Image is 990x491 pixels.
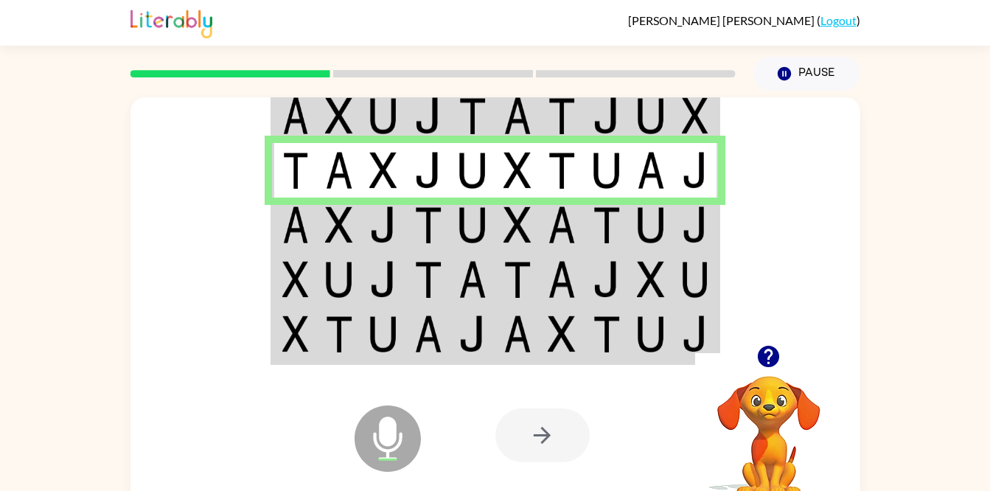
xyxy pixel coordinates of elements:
img: j [682,206,708,243]
img: u [369,97,397,134]
img: x [637,261,665,298]
img: u [459,152,487,189]
img: u [682,261,708,298]
img: a [459,261,487,298]
img: j [682,316,708,352]
img: x [682,97,708,134]
img: x [548,316,576,352]
img: a [282,206,309,243]
img: t [503,261,531,298]
a: Logout [820,13,857,27]
img: x [282,261,309,298]
img: u [637,316,665,352]
img: a [414,316,442,352]
img: t [414,261,442,298]
img: a [548,206,576,243]
button: Pause [753,57,860,91]
img: u [637,97,665,134]
img: j [369,206,397,243]
img: t [593,316,621,352]
img: j [369,261,397,298]
img: j [414,97,442,134]
img: u [637,206,665,243]
img: x [325,97,353,134]
div: ( ) [628,13,860,27]
img: t [548,152,576,189]
img: x [503,152,531,189]
img: u [459,206,487,243]
img: j [414,152,442,189]
img: t [282,152,309,189]
span: [PERSON_NAME] [PERSON_NAME] [628,13,817,27]
img: j [593,261,621,298]
img: t [548,97,576,134]
img: t [414,206,442,243]
img: x [282,316,309,352]
img: j [593,97,621,134]
img: j [459,316,487,352]
img: u [369,316,397,352]
img: u [325,261,353,298]
img: t [459,97,487,134]
img: a [282,97,309,134]
img: a [325,152,353,189]
img: t [593,206,621,243]
img: t [325,316,353,352]
img: j [682,152,708,189]
img: a [503,316,531,352]
img: a [637,152,665,189]
img: x [503,206,531,243]
img: x [369,152,397,189]
img: a [503,97,531,134]
img: Literably [130,6,212,38]
img: a [548,261,576,298]
img: u [593,152,621,189]
img: x [325,206,353,243]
